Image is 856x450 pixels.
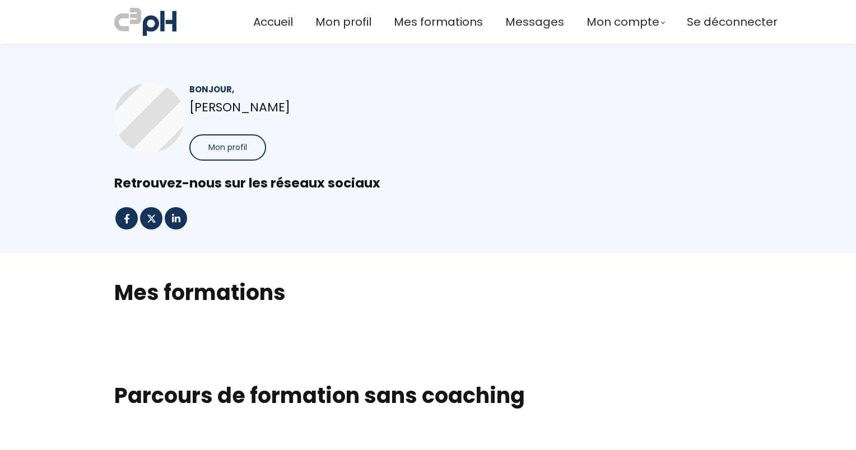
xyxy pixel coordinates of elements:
[687,13,778,31] a: Se déconnecter
[189,97,409,117] p: [PERSON_NAME]
[505,13,564,31] a: Messages
[587,13,659,31] span: Mon compte
[208,142,247,153] span: Mon profil
[394,13,483,31] a: Mes formations
[315,13,371,31] a: Mon profil
[114,6,176,38] img: a70bc7685e0efc0bd0b04b3506828469.jpeg
[189,134,266,161] button: Mon profil
[114,382,742,409] h1: Parcours de formation sans coaching
[114,175,742,192] div: Retrouvez-nous sur les réseaux sociaux
[253,13,293,31] a: Accueil
[114,278,742,307] h2: Mes formations
[189,83,409,96] div: Bonjour,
